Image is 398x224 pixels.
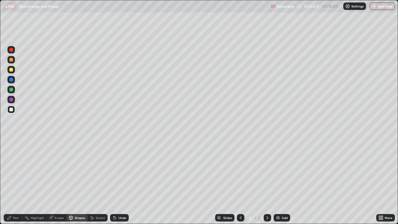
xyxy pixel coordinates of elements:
div: / [254,216,256,220]
img: end-class-cross [372,4,377,9]
div: Undo [118,216,126,219]
p: LIVE [6,4,14,9]
p: Settings [351,5,363,8]
img: recording.375f2c34.svg [271,4,275,9]
div: 3 [247,216,253,220]
img: class-settings-icons [345,4,350,9]
img: add-slide-button [275,215,280,220]
div: Select [96,216,105,219]
p: Work Energy and Power [18,4,59,9]
div: More [385,216,392,219]
button: End Class [370,2,395,10]
div: 3 [257,215,261,221]
p: Recording [277,4,294,9]
div: Pen [13,216,19,219]
div: Shapes [75,216,85,219]
div: Slides [223,216,232,219]
div: Add [282,216,288,219]
div: Highlight [30,216,44,219]
div: Eraser [55,216,64,219]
